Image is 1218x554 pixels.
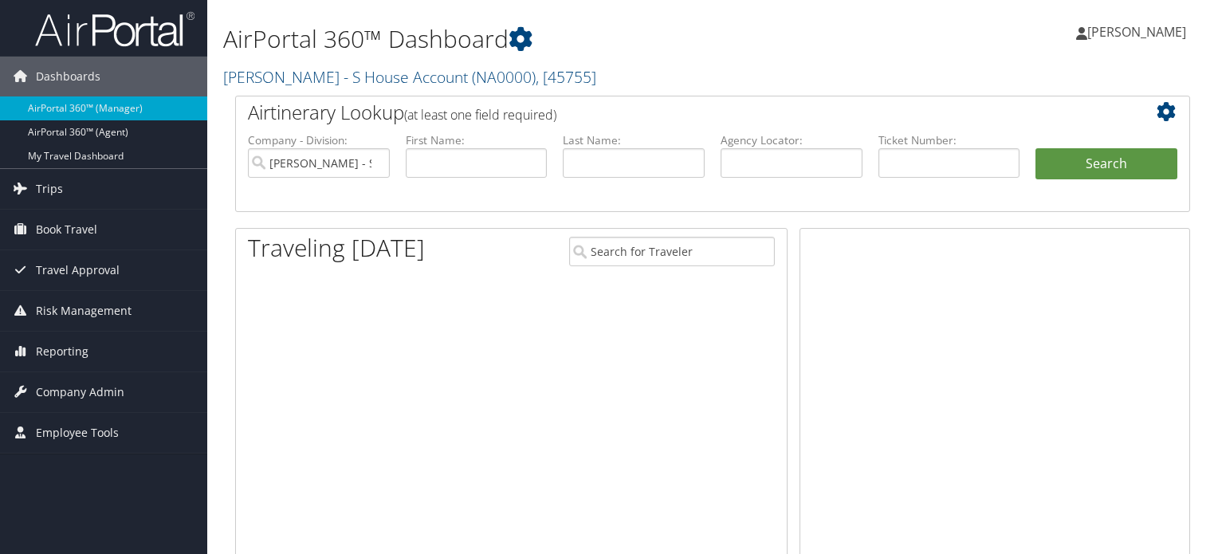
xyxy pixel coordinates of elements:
[36,57,100,96] span: Dashboards
[248,231,425,265] h1: Traveling [DATE]
[536,66,596,88] span: , [ 45755 ]
[404,106,556,124] span: (at least one field required)
[248,99,1098,126] h2: Airtinerary Lookup
[35,10,194,48] img: airportal-logo.png
[36,210,97,249] span: Book Travel
[721,132,862,148] label: Agency Locator:
[1035,148,1177,180] button: Search
[472,66,536,88] span: ( NA0000 )
[36,169,63,209] span: Trips
[36,413,119,453] span: Employee Tools
[563,132,705,148] label: Last Name:
[223,22,876,56] h1: AirPortal 360™ Dashboard
[569,237,775,266] input: Search for Traveler
[36,250,120,290] span: Travel Approval
[36,291,132,331] span: Risk Management
[36,372,124,412] span: Company Admin
[1087,23,1186,41] span: [PERSON_NAME]
[1076,8,1202,56] a: [PERSON_NAME]
[406,132,548,148] label: First Name:
[36,332,88,371] span: Reporting
[878,132,1020,148] label: Ticket Number:
[248,132,390,148] label: Company - Division:
[223,66,596,88] a: [PERSON_NAME] - S House Account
